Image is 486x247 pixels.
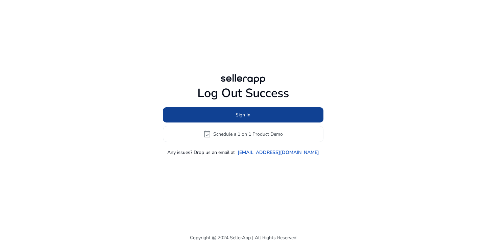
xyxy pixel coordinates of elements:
span: event_available [203,130,211,138]
span: Sign In [236,111,250,118]
a: [EMAIL_ADDRESS][DOMAIN_NAME] [238,149,319,156]
h1: Log Out Success [163,86,323,100]
button: Sign In [163,107,323,122]
p: Any issues? Drop us an email at [167,149,235,156]
button: event_availableSchedule a 1 on 1 Product Demo [163,126,323,142]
